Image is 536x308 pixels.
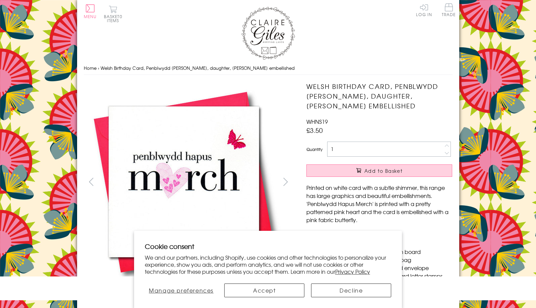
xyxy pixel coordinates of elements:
button: Decline [311,284,391,297]
span: Manage preferences [149,286,214,294]
span: › [98,65,99,71]
a: Privacy Policy [335,267,370,275]
p: Printed on white card with a subtle shimmer, this range has large graphics and beautiful embellis... [306,184,452,224]
span: Welsh Birthday Card, Penblwydd [PERSON_NAME], daughter, [PERSON_NAME] embellished [101,65,295,71]
button: prev [84,174,99,189]
span: Add to Basket [364,167,403,174]
a: Log In [416,3,432,16]
h1: Welsh Birthday Card, Penblwydd [PERSON_NAME], daughter, [PERSON_NAME] embellished [306,82,452,110]
button: Menu [84,4,97,18]
h2: Cookie consent [145,242,392,251]
span: WHNS19 [306,117,328,125]
p: We and our partners, including Shopify, use cookies and other technologies to personalize your ex... [145,254,392,275]
button: next [278,174,293,189]
nav: breadcrumbs [84,61,453,75]
img: Welsh Birthday Card, Penblwydd Hapus Merch, daughter, butterfly embellished [83,82,285,283]
a: Trade [442,3,456,18]
img: Welsh Birthday Card, Penblwydd Hapus Merch, daughter, butterfly embellished [293,82,494,283]
span: Trade [442,3,456,16]
a: Home [84,65,97,71]
img: Claire Giles Greetings Cards [241,7,295,60]
label: Quantity [306,146,322,152]
button: Add to Basket [306,164,452,177]
span: Menu [84,13,97,19]
span: £3.50 [306,125,323,135]
button: Basket0 items [104,5,122,22]
button: Manage preferences [145,284,218,297]
span: 0 items [107,13,122,23]
button: Accept [224,284,304,297]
